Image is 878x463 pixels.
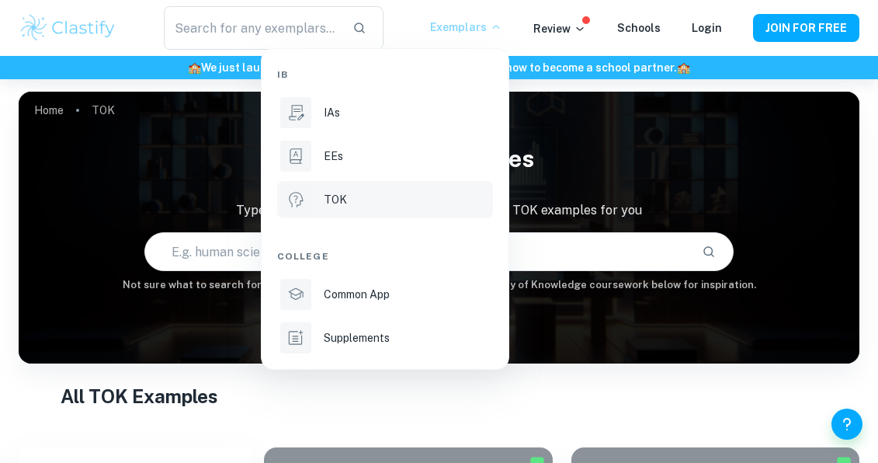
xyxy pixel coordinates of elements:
a: EEs [277,138,493,175]
a: TOK [277,181,493,218]
a: Supplements [277,319,493,357]
a: Common App [277,276,493,313]
p: EEs [324,148,343,165]
p: Supplements [324,329,390,346]
p: IAs [324,104,340,121]
span: IB [277,68,288,82]
p: Common App [324,286,390,303]
span: College [277,249,329,263]
a: IAs [277,94,493,131]
p: TOK [324,191,347,208]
